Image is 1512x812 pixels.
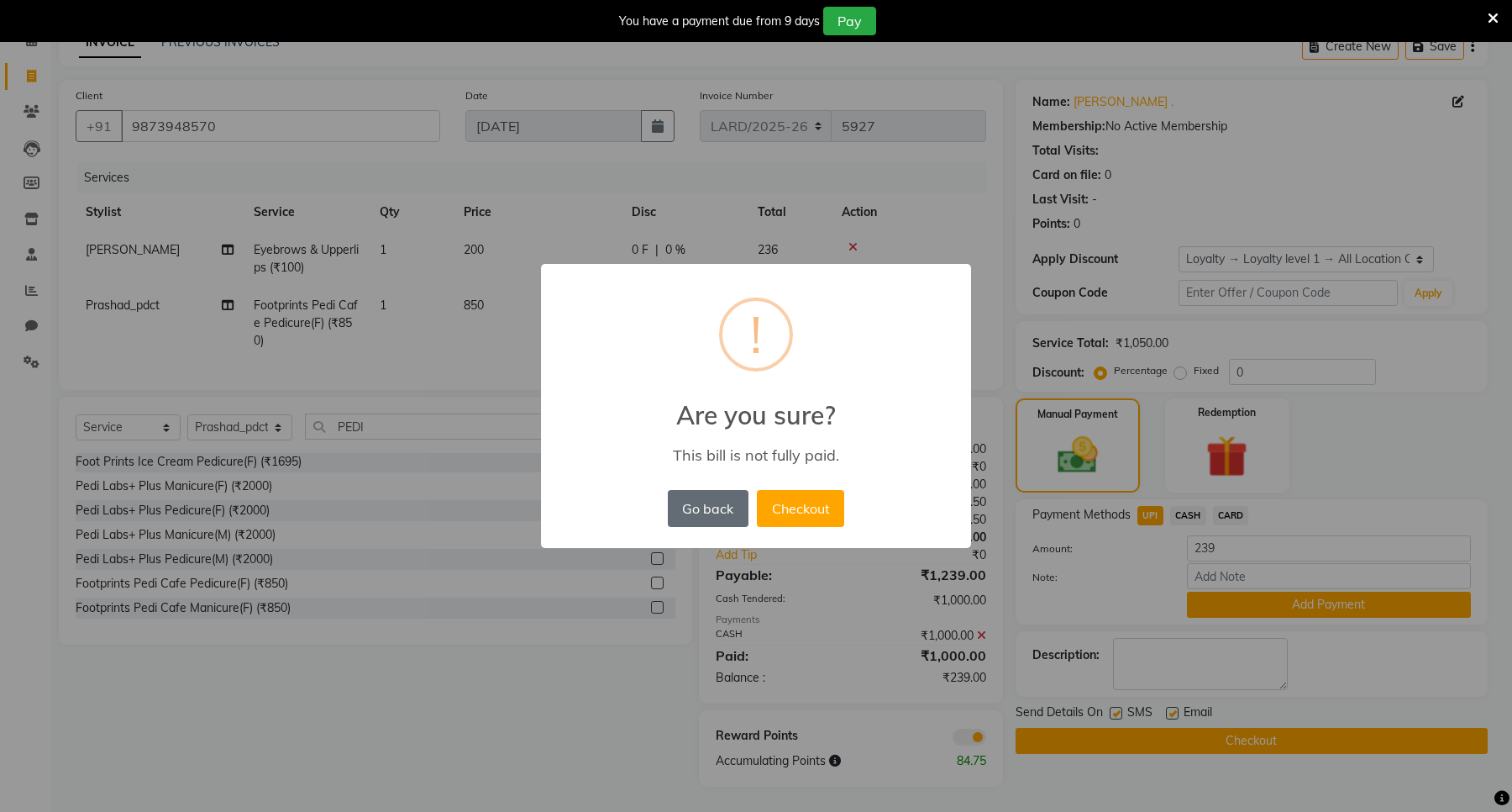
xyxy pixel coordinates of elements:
button: Checkout [757,490,844,527]
div: This bill is not fully paid. [565,446,947,465]
div: You have a payment due from 9 days [619,13,820,30]
button: Pay [823,7,876,35]
button: Go back [668,490,748,527]
div: ! [750,301,762,368]
h2: Are you sure? [541,380,971,430]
